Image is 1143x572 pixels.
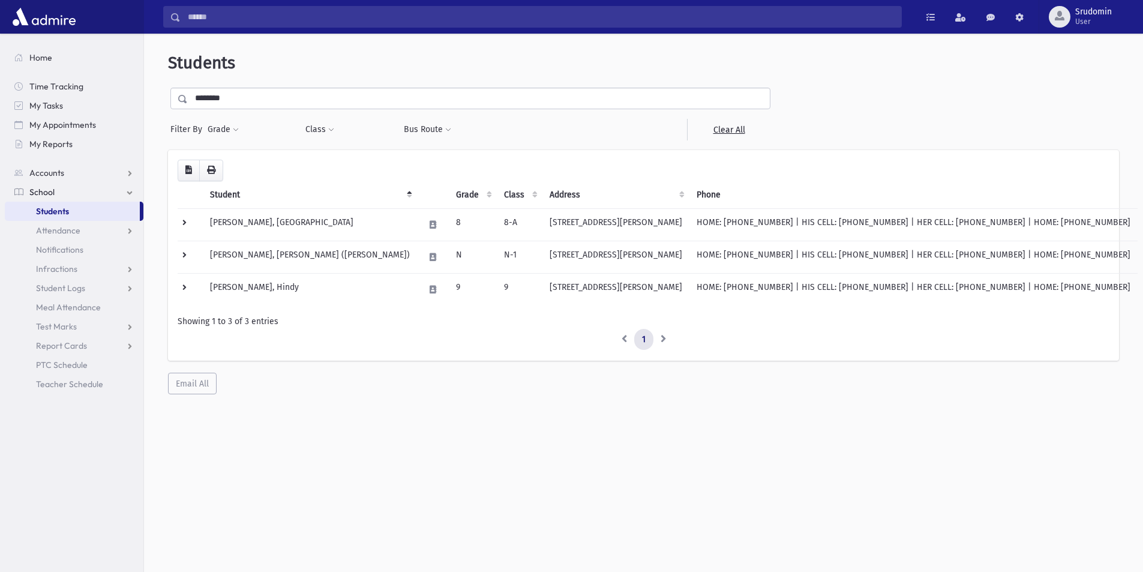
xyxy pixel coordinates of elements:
[170,123,207,136] span: Filter By
[497,273,542,306] td: 9
[178,315,1109,328] div: Showing 1 to 3 of 3 entries
[687,119,770,140] a: Clear All
[542,241,689,273] td: [STREET_ADDRESS][PERSON_NAME]
[203,241,417,273] td: [PERSON_NAME], [PERSON_NAME] ([PERSON_NAME])
[36,302,101,313] span: Meal Attendance
[449,241,497,273] td: N
[634,329,653,351] a: 1
[5,278,143,298] a: Student Logs
[1075,17,1112,26] span: User
[5,77,143,96] a: Time Tracking
[5,96,143,115] a: My Tasks
[36,321,77,332] span: Test Marks
[29,187,55,197] span: School
[542,273,689,306] td: [STREET_ADDRESS][PERSON_NAME]
[29,52,52,63] span: Home
[1075,7,1112,17] span: Srudomin
[199,160,223,181] button: Print
[29,81,83,92] span: Time Tracking
[5,317,143,336] a: Test Marks
[168,53,235,73] span: Students
[5,375,143,394] a: Teacher Schedule
[689,181,1138,209] th: Phone
[497,208,542,241] td: 8-A
[449,208,497,241] td: 8
[36,263,77,274] span: Infractions
[36,225,80,236] span: Attendance
[203,208,417,241] td: [PERSON_NAME], [GEOGRAPHIC_DATA]
[689,208,1138,241] td: HOME: [PHONE_NUMBER] | HIS CELL: [PHONE_NUMBER] | HER CELL: [PHONE_NUMBER] | HOME: [PHONE_NUMBER]
[5,134,143,154] a: My Reports
[29,167,64,178] span: Accounts
[36,379,103,390] span: Teacher Schedule
[542,181,689,209] th: Address: activate to sort column ascending
[5,336,143,355] a: Report Cards
[449,181,497,209] th: Grade: activate to sort column ascending
[5,355,143,375] a: PTC Schedule
[5,163,143,182] a: Accounts
[36,283,85,294] span: Student Logs
[449,273,497,306] td: 9
[36,360,88,370] span: PTC Schedule
[181,6,901,28] input: Search
[203,273,417,306] td: [PERSON_NAME], Hindy
[36,206,69,217] span: Students
[5,259,143,278] a: Infractions
[36,340,87,351] span: Report Cards
[689,241,1138,273] td: HOME: [PHONE_NUMBER] | HIS CELL: [PHONE_NUMBER] | HER CELL: [PHONE_NUMBER] | HOME: [PHONE_NUMBER]
[10,5,79,29] img: AdmirePro
[29,139,73,149] span: My Reports
[5,115,143,134] a: My Appointments
[5,240,143,259] a: Notifications
[203,181,417,209] th: Student: activate to sort column descending
[497,241,542,273] td: N-1
[305,119,335,140] button: Class
[5,48,143,67] a: Home
[542,208,689,241] td: [STREET_ADDRESS][PERSON_NAME]
[29,119,96,130] span: My Appointments
[5,202,140,221] a: Students
[168,373,217,394] button: Email All
[403,119,452,140] button: Bus Route
[5,298,143,317] a: Meal Attendance
[207,119,239,140] button: Grade
[29,100,63,111] span: My Tasks
[5,182,143,202] a: School
[497,181,542,209] th: Class: activate to sort column ascending
[36,244,83,255] span: Notifications
[5,221,143,240] a: Attendance
[178,160,200,181] button: CSV
[689,273,1138,306] td: HOME: [PHONE_NUMBER] | HIS CELL: [PHONE_NUMBER] | HER CELL: [PHONE_NUMBER] | HOME: [PHONE_NUMBER]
